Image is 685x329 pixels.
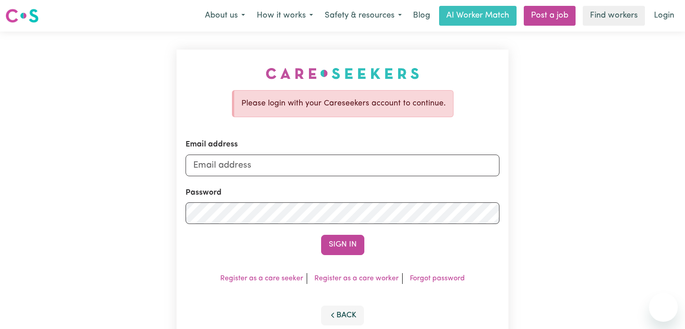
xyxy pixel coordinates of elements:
a: AI Worker Match [439,6,517,26]
button: How it works [251,6,319,25]
p: Please login with your Careseekers account to continue. [241,98,446,110]
a: Blog [408,6,435,26]
label: Email address [186,139,238,151]
a: Find workers [583,6,645,26]
button: About us [199,6,251,25]
button: Back [321,306,364,325]
label: Password [186,187,222,199]
iframe: Button to launch messaging window [649,293,678,322]
a: Careseekers logo [5,5,39,26]
a: Post a job [524,6,576,26]
a: Register as a care worker [314,275,399,282]
button: Sign In [321,235,364,255]
input: Email address [186,155,499,176]
img: Careseekers logo [5,8,39,24]
a: Login [649,6,680,26]
a: Register as a care seeker [220,275,303,282]
button: Safety & resources [319,6,408,25]
a: Forgot password [410,275,465,282]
